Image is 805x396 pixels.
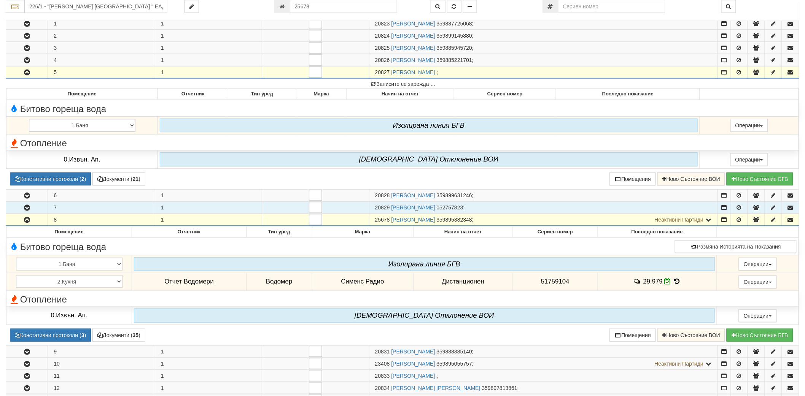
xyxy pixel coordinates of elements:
[739,258,777,271] button: Операции
[6,150,158,168] td: 0.Извън. Ап.
[369,345,717,357] td: ;
[369,370,717,382] td: ;
[133,332,139,338] b: 35
[48,17,155,30] td: 1
[8,295,67,304] span: Отопление
[369,189,717,201] td: ;
[413,273,513,291] td: Дистанционен
[6,89,158,100] th: Помещение
[375,217,390,223] span: Партида №
[48,201,155,213] td: 7
[8,104,106,114] span: Битово гореща вода
[6,226,132,238] th: Помещение
[437,57,472,63] span: 359885221701
[296,89,347,100] th: Марка
[369,17,717,30] td: ;
[48,54,155,66] td: 4
[375,385,390,391] span: Партида №
[541,278,570,285] span: 51759104
[391,57,435,63] a: [PERSON_NAME]
[155,17,262,30] td: 1
[164,278,213,285] span: Отчет Водомери
[375,361,390,367] span: Партида №
[6,79,799,89] div: Записите се зареждат...
[739,276,777,288] button: Операции
[10,329,91,342] button: Констативни протоколи (3)
[155,30,262,42] td: 1
[48,189,155,201] td: 6
[437,45,472,51] span: 359885945720
[437,361,472,367] span: 359895055757
[391,385,480,391] a: [PERSON_NAME] [PERSON_NAME]
[92,329,145,342] button: Документи (35)
[228,89,296,100] th: Тип уред
[437,21,472,27] span: 359887725068
[437,192,472,198] span: 359899631246
[665,278,671,285] i: Редакция Отчет към 01/10/2025
[81,176,84,182] b: 2
[369,54,717,66] td: ;
[155,382,262,394] td: 1
[437,204,463,211] span: 052757823
[375,21,390,27] span: Партида №
[413,226,513,238] th: Начин на отчет
[739,309,777,322] button: Операции
[437,33,472,39] span: 359899145880
[655,217,704,223] span: Неактивни Партиди
[155,42,262,54] td: 1
[391,373,435,379] a: [PERSON_NAME]
[155,214,262,226] td: 1
[48,370,155,382] td: 11
[132,226,247,238] th: Отчетник
[155,54,262,66] td: 1
[393,121,465,129] i: Изолирана линия БГВ
[375,373,390,379] span: Партида №
[655,361,704,367] span: Неактивни Партиди
[369,382,717,394] td: ;
[8,138,67,148] span: Отопление
[359,155,499,163] i: [DEMOGRAPHIC_DATA] Oтклонение ВОИ
[375,45,390,51] span: Партида №
[347,89,454,100] th: Начин на отчет
[391,69,435,75] a: [PERSON_NAME]
[609,173,656,185] button: Помещения
[673,278,681,285] span: История на показанията
[369,67,717,79] td: ;
[391,348,435,355] a: [PERSON_NAME]
[158,89,228,100] th: Отчетник
[312,273,413,291] td: Сименс Радио
[155,67,262,79] td: 1
[48,67,155,79] td: 5
[48,345,155,357] td: 9
[81,332,84,338] b: 3
[727,329,793,342] button: Новo Състояние БГВ
[657,173,725,185] button: Ново Състояние ВОИ
[48,30,155,42] td: 2
[369,201,717,213] td: ;
[609,329,656,342] button: Помещения
[155,370,262,382] td: 1
[391,192,435,198] a: [PERSON_NAME]
[375,33,390,39] span: Партида №
[48,42,155,54] td: 3
[643,278,663,285] span: 29.979
[633,278,643,285] span: История на забележките
[375,192,390,198] span: Партида №
[369,358,717,369] td: ;
[133,176,139,182] b: 21
[369,214,717,226] td: ;
[437,217,472,223] span: 359895382348
[391,217,435,223] a: [PERSON_NAME]
[355,311,494,319] i: [DEMOGRAPHIC_DATA] Oтклонение ВОИ
[155,345,262,357] td: 1
[375,204,390,211] span: Партида №
[247,226,312,238] th: Тип уред
[155,201,262,213] td: 1
[369,42,717,54] td: ;
[375,57,390,63] span: Партида №
[391,33,435,39] a: [PERSON_NAME]
[727,173,793,185] button: Новo Състояние БГВ
[391,45,435,51] a: [PERSON_NAME]
[8,242,106,252] span: Битово гореща вода
[155,358,262,369] td: 1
